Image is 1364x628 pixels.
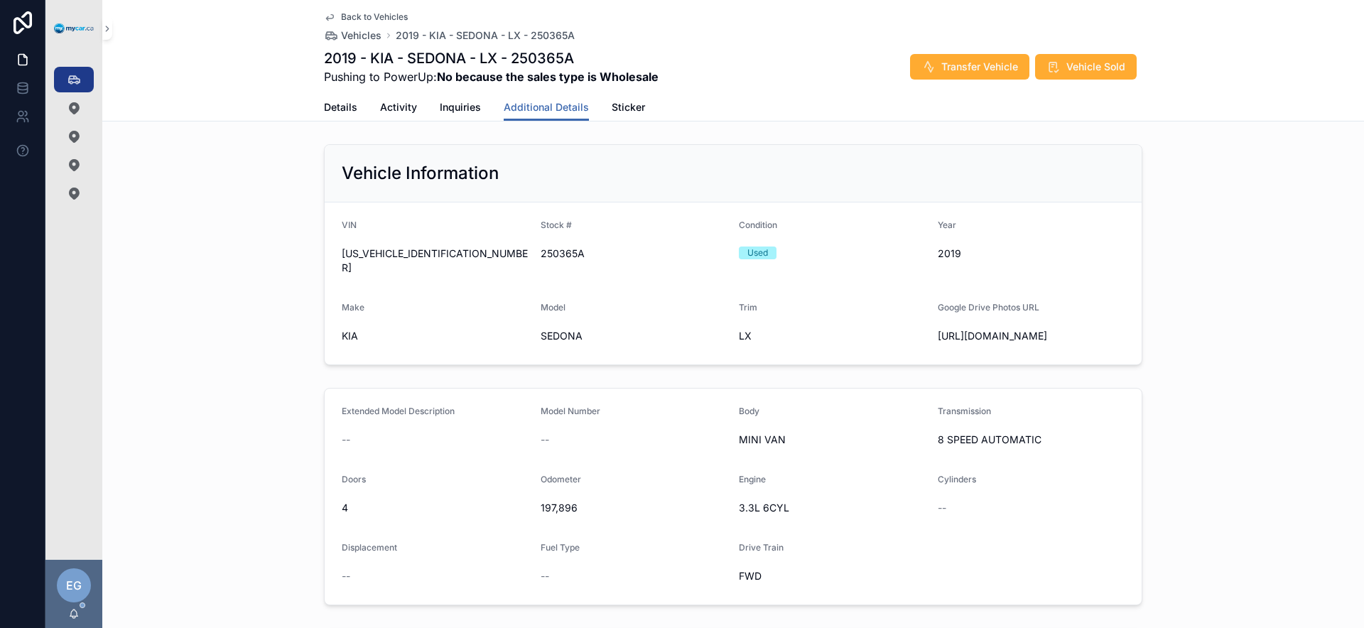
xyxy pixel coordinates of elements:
span: FWD [739,569,926,583]
span: Model Number [541,406,600,416]
span: Vehicle Sold [1066,60,1125,74]
span: Back to Vehicles [341,11,408,23]
a: Vehicles [324,28,381,43]
a: Additional Details [504,94,589,121]
span: -- [342,433,350,447]
span: Pushing to PowerUp: [324,68,659,85]
span: Sticker [612,100,645,114]
h2: Vehicle Information [342,162,499,185]
span: -- [342,569,350,583]
span: Displacement [342,542,397,553]
span: Transmission [938,406,991,416]
span: MINI VAN [739,433,926,447]
span: Make [342,302,364,313]
span: [US_VEHICLE_IDENTIFICATION_NUMBER] [342,247,529,275]
span: Stock # [541,220,572,230]
span: Extended Model Description [342,406,455,416]
h1: 2019 - KIA - SEDONA - LX - 250365A [324,48,659,68]
a: Back to Vehicles [324,11,408,23]
span: Inquiries [440,100,481,114]
button: Vehicle Sold [1035,54,1137,80]
span: Doors [342,474,366,484]
span: Transfer Vehicle [941,60,1018,74]
span: LX [739,329,926,343]
span: KIA [342,329,529,343]
span: Vehicles [341,28,381,43]
span: Drive Train [739,542,784,553]
img: App logo [54,23,94,34]
div: Used [747,247,768,259]
span: Activity [380,100,417,114]
span: Engine [739,474,766,484]
span: -- [938,501,946,515]
div: scrollable content [45,57,102,224]
span: Odometer [541,474,581,484]
span: EG [66,577,82,594]
a: Inquiries [440,94,481,123]
span: Model [541,302,565,313]
strong: No because the sales type is Wholesale [437,70,659,84]
span: 8 SPEED AUTOMATIC [938,433,1125,447]
span: Details [324,100,357,114]
span: 250365A [541,247,728,261]
span: [URL][DOMAIN_NAME] [938,329,1125,343]
span: Body [739,406,759,416]
a: Activity [380,94,417,123]
a: 2019 - KIA - SEDONA - LX - 250365A [396,28,575,43]
span: Fuel Type [541,542,580,553]
span: -- [541,433,549,447]
a: Details [324,94,357,123]
span: 197,896 [541,501,728,515]
span: 4 [342,501,529,515]
a: Sticker [612,94,645,123]
span: Condition [739,220,777,230]
span: 3.3L 6CYL [739,501,926,515]
span: Year [938,220,956,230]
span: VIN [342,220,357,230]
span: -- [541,569,549,583]
span: Trim [739,302,757,313]
span: 2019 [938,247,1125,261]
span: Additional Details [504,100,589,114]
span: Cylinders [938,474,976,484]
span: SEDONA [541,329,728,343]
span: Google Drive Photos URL [938,302,1039,313]
button: Transfer Vehicle [910,54,1029,80]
